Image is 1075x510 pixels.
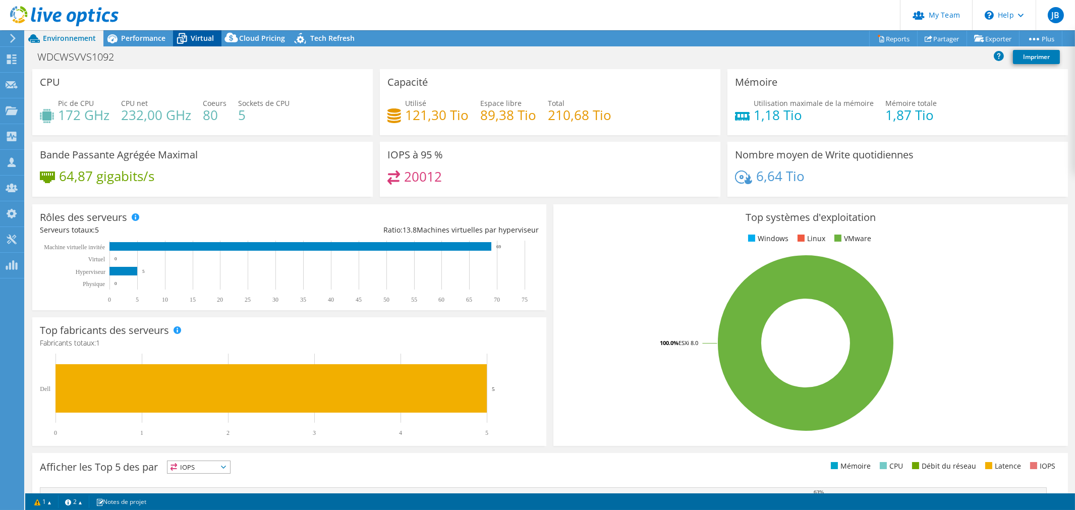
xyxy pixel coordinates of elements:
[245,296,251,303] text: 25
[828,461,871,472] li: Mémoire
[522,296,528,303] text: 75
[910,461,976,472] li: Débit du réseau
[59,171,154,182] h4: 64,87 gigabits/s
[40,337,539,349] h4: Fabricants totaux:
[746,233,788,244] li: Windows
[238,109,290,121] h4: 5
[239,33,285,43] span: Cloud Pricing
[754,109,874,121] h4: 1,18 Tio
[88,256,105,263] text: Virtuel
[40,212,127,223] h3: Rôles des serveurs
[328,296,334,303] text: 40
[115,256,117,261] text: 0
[869,31,918,46] a: Reports
[1028,461,1055,472] li: IOPS
[40,77,60,88] h3: CPU
[735,77,777,88] h3: Mémoire
[121,98,148,108] span: CPU net
[290,224,539,236] div: Ratio: Machines virtuelles par hyperviseur
[121,33,165,43] span: Performance
[387,149,443,160] h3: IOPS à 95 %
[238,98,290,108] span: Sockets de CPU
[678,339,698,347] tspan: ESXi 8.0
[383,296,389,303] text: 50
[40,149,198,160] h3: Bande Passante Agrégée Maximal
[162,296,168,303] text: 10
[142,269,145,274] text: 5
[96,338,100,348] span: 1
[356,296,362,303] text: 45
[494,296,500,303] text: 70
[76,268,105,275] text: Hyperviseur
[203,98,227,108] span: Coeurs
[877,461,903,472] li: CPU
[967,31,1020,46] a: Exporter
[561,212,1060,223] h3: Top systèmes d'exploitation
[310,33,355,43] span: Tech Refresh
[33,51,130,63] h1: WDCWSVVS1092
[121,109,191,121] h4: 232,00 GHz
[983,461,1021,472] li: Latence
[227,429,230,436] text: 2
[40,224,290,236] div: Serveurs totaux:
[548,109,611,121] h4: 210,68 Tio
[399,429,402,436] text: 4
[832,233,871,244] li: VMware
[43,33,96,43] span: Environnement
[58,98,94,108] span: Pic de CPU
[387,77,428,88] h3: Capacité
[405,109,469,121] h4: 121,30 Tio
[217,296,223,303] text: 20
[756,171,805,182] h4: 6,64 Tio
[480,98,522,108] span: Espace libre
[795,233,825,244] li: Linux
[313,429,316,436] text: 3
[108,296,111,303] text: 0
[203,109,227,121] h4: 80
[405,98,426,108] span: Utilisé
[660,339,678,347] tspan: 100.0%
[140,429,143,436] text: 1
[54,429,57,436] text: 0
[814,489,824,495] text: 63%
[27,495,59,508] a: 1
[190,296,196,303] text: 15
[496,244,501,249] text: 69
[40,325,169,336] h3: Top fabricants des serveurs
[411,296,417,303] text: 55
[95,225,99,235] span: 5
[1048,7,1064,23] span: JB
[89,495,153,508] a: Notes de projet
[191,33,214,43] span: Virtual
[885,98,937,108] span: Mémoire totale
[44,244,105,251] tspan: Machine virtuelle invitée
[438,296,444,303] text: 60
[885,109,937,121] h4: 1,87 Tio
[985,11,994,20] svg: \n
[485,429,488,436] text: 5
[1013,50,1060,64] a: Imprimer
[492,386,495,392] text: 5
[115,281,117,286] text: 0
[1019,31,1062,46] a: Plus
[58,495,89,508] a: 2
[83,280,105,288] text: Physique
[136,296,139,303] text: 5
[167,461,230,473] span: IOPS
[58,109,109,121] h4: 172 GHz
[754,98,874,108] span: Utilisation maximale de la mémoire
[548,98,564,108] span: Total
[40,385,50,392] text: Dell
[466,296,472,303] text: 65
[404,171,442,182] h4: 20012
[735,149,914,160] h3: Nombre moyen de Write quotidiennes
[917,31,967,46] a: Partager
[300,296,306,303] text: 35
[272,296,278,303] text: 30
[403,225,417,235] span: 13.8
[480,109,536,121] h4: 89,38 Tio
